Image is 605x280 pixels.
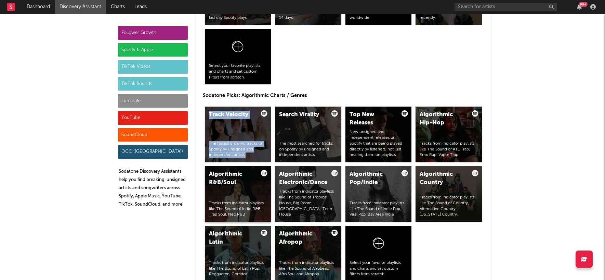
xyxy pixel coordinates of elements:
p: Sodatone Picks: Algorithmic Charts / Genres [203,92,485,100]
div: Algorithmic Latin [209,230,255,246]
div: Algorithmic Electronic/Dance [279,170,326,187]
div: SoundCloud [118,128,188,142]
a: Algorithmic R&B/SoulTracks from indicator playlists like The Sound of Indie R&B, Trap Soul, Neo R&B [205,166,271,222]
div: Algorithmic R&B/Soul [209,170,255,187]
div: Select your favorite playlists and charts and set custom filters from scratch. [209,63,267,80]
div: Algorithmic Afropop [279,230,326,246]
div: TikTok Sounds [118,77,188,91]
div: Algorithmic Pop/Indie [350,170,396,187]
input: Search for artists [455,3,557,11]
div: Tracks from indicator playlists like The Sound of Tropical House, Big Room, [GEOGRAPHIC_DATA], Te... [279,189,337,218]
div: Algorithmic Hip-Hop [420,111,466,127]
div: Tracks from indicator playlists like The Sound of ATL Trap, Emo Rap, Vapor Trap [420,141,478,158]
div: OCC ([GEOGRAPHIC_DATA]) [118,145,188,159]
div: Tracks from indicator playlists like The Sound of Country, Alternative Country, [US_STATE] Country. [420,195,478,218]
a: Select your favorite playlists and charts and set custom filters from scratch. [205,29,271,84]
div: Tracks from indicator playlists like The Sound of Indie R&B, Trap Soul, Neo R&B [209,200,267,218]
div: TikTok Videos [118,60,188,74]
a: Search ViralityThe most searched for tracks on Spotify by unsigned and independent artists. [275,107,341,162]
div: Search Virality [279,111,326,119]
div: Algorithmic Country [420,170,466,187]
div: Top New Releases [350,111,396,127]
a: Top New ReleasesNew unsigned and independent releases on Spotify that are being played directly b... [345,107,412,162]
a: Algorithmic Pop/IndieTracks from indicator playlists like The Sound of Indie Pop, Viral Pop, Bay ... [345,166,412,222]
div: Tracks from indicator playlists like The Sound of Afrobeat, Afro Soul and Afropop. [279,260,337,277]
button: 99+ [577,4,582,10]
div: Tracks from indicator playlists like The Sound of Indie Pop, Viral Pop, Bay Area Indie [350,200,408,218]
p: Sodatone Discovery Assistants help you find breaking, unsigned artists and songwriters across Spo... [119,168,188,209]
a: Algorithmic Hip-HopTracks from indicator playlists like The Sound of ATL Trap, Emo Rap, Vapor Trap [416,107,482,162]
a: Track VelocityThe fastest growing tracks on Spotify by unsigned and independent artists. [205,107,271,162]
div: 99 + [579,2,588,7]
div: New unsigned and independent releases on Spotify that are being played directly by listeners, not... [350,129,408,158]
div: Follower Growth [118,26,188,40]
div: The most searched for tracks on Spotify by unsigned and independent artists. [279,141,337,158]
div: Luminate [118,94,188,108]
a: Algorithmic CountryTracks from indicator playlists like The Sound of Country, Alternative Country... [416,166,482,222]
div: Track Velocity [209,111,255,119]
a: Algorithmic Electronic/DanceTracks from indicator playlists like The Sound of Tropical House, Big... [275,166,341,222]
div: The fastest growing tracks on Spotify by unsigned and independent artists. [209,141,267,158]
div: Spotify & Apple [118,43,188,57]
div: Select your favorite playlists and charts and set custom filters from scratch. [350,260,408,277]
div: YouTube [118,111,188,125]
div: Tracks from indicator playlists like The Sound of Latin Pop, Reggaeton, Corridos. [209,260,267,277]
